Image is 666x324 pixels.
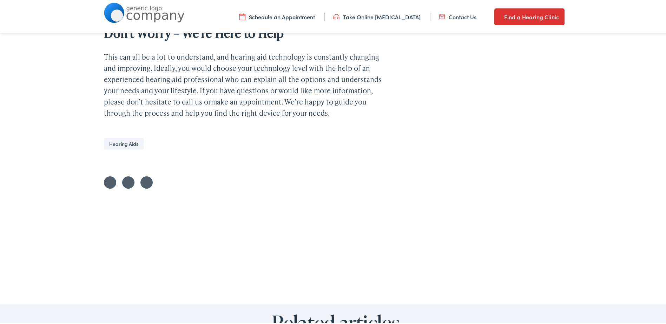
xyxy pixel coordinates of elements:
a: Share on Facebook [122,175,134,187]
img: utility icon [239,12,245,19]
a: Share on LinkedIn [140,175,153,187]
strong: Don’t Worry – We’re Here to Help [104,23,284,40]
img: utility icon [439,12,445,19]
p: This can all be a lot to understand, and hearing aid technology is constantly changing and improv... [104,50,382,117]
a: Share on Twitter [104,175,116,187]
a: Hearing Aids [104,136,144,148]
a: make an appointment [211,95,282,105]
img: utility icon [494,11,501,20]
a: Contact Us [439,12,476,19]
a: Find a Hearing Clinic [494,7,565,24]
a: Schedule an Appointment [239,12,315,19]
img: utility icon [333,12,339,19]
a: Take Online [MEDICAL_DATA] [333,12,421,19]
